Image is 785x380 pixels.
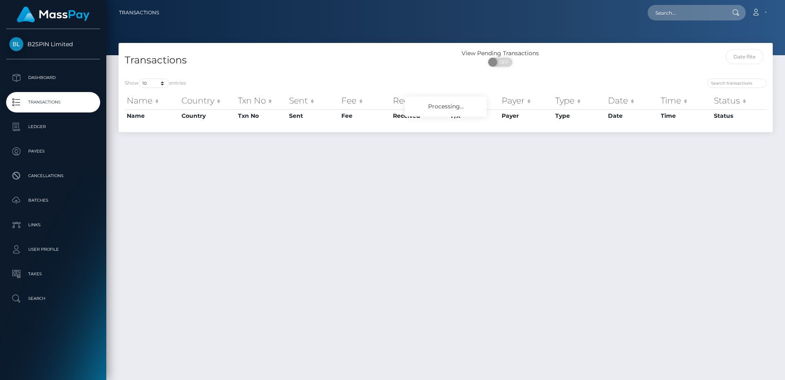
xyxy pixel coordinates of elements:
span: B2SPIN Limited [6,40,100,48]
p: Batches [9,194,97,207]
label: Show entries [125,79,186,88]
p: Taxes [9,268,97,280]
th: Txn No [236,92,287,109]
p: Dashboard [9,72,97,84]
a: Transactions [119,4,159,21]
a: Cancellations [6,166,100,186]
th: Payer [500,109,553,122]
th: Time [659,92,712,109]
select: Showentries [139,79,169,88]
th: Date [606,92,659,109]
input: Search transactions [707,79,767,88]
th: Fee [339,92,391,109]
a: Transactions [6,92,100,112]
th: Name [125,109,179,122]
a: User Profile [6,239,100,260]
th: F/X [449,92,500,109]
img: MassPay Logo [17,7,90,22]
p: Transactions [9,96,97,108]
a: Batches [6,190,100,211]
a: Links [6,215,100,235]
p: Cancellations [9,170,97,182]
p: User Profile [9,243,97,256]
p: Links [9,219,97,231]
div: Processing... [405,97,487,117]
th: Sent [287,92,339,109]
input: Date filter [726,49,764,64]
th: Status [712,109,767,122]
p: Payees [9,145,97,157]
a: Payees [6,141,100,162]
a: Search [6,288,100,309]
th: Status [712,92,767,109]
th: Type [553,92,606,109]
th: Name [125,92,179,109]
h4: Transactions [125,53,440,67]
p: Search [9,292,97,305]
th: Payer [500,92,553,109]
span: OFF [493,58,513,67]
th: Received [391,92,449,109]
input: Search... [648,5,724,20]
th: Date [606,109,659,122]
th: Txn No [236,109,287,122]
img: B2SPIN Limited [9,37,23,51]
th: Fee [339,109,391,122]
th: Country [179,109,236,122]
th: Time [659,109,712,122]
th: Sent [287,109,339,122]
th: Country [179,92,236,109]
div: View Pending Transactions [446,49,555,58]
a: Dashboard [6,67,100,88]
p: Ledger [9,121,97,133]
a: Ledger [6,117,100,137]
th: Received [391,109,449,122]
a: Taxes [6,264,100,284]
th: Type [553,109,606,122]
